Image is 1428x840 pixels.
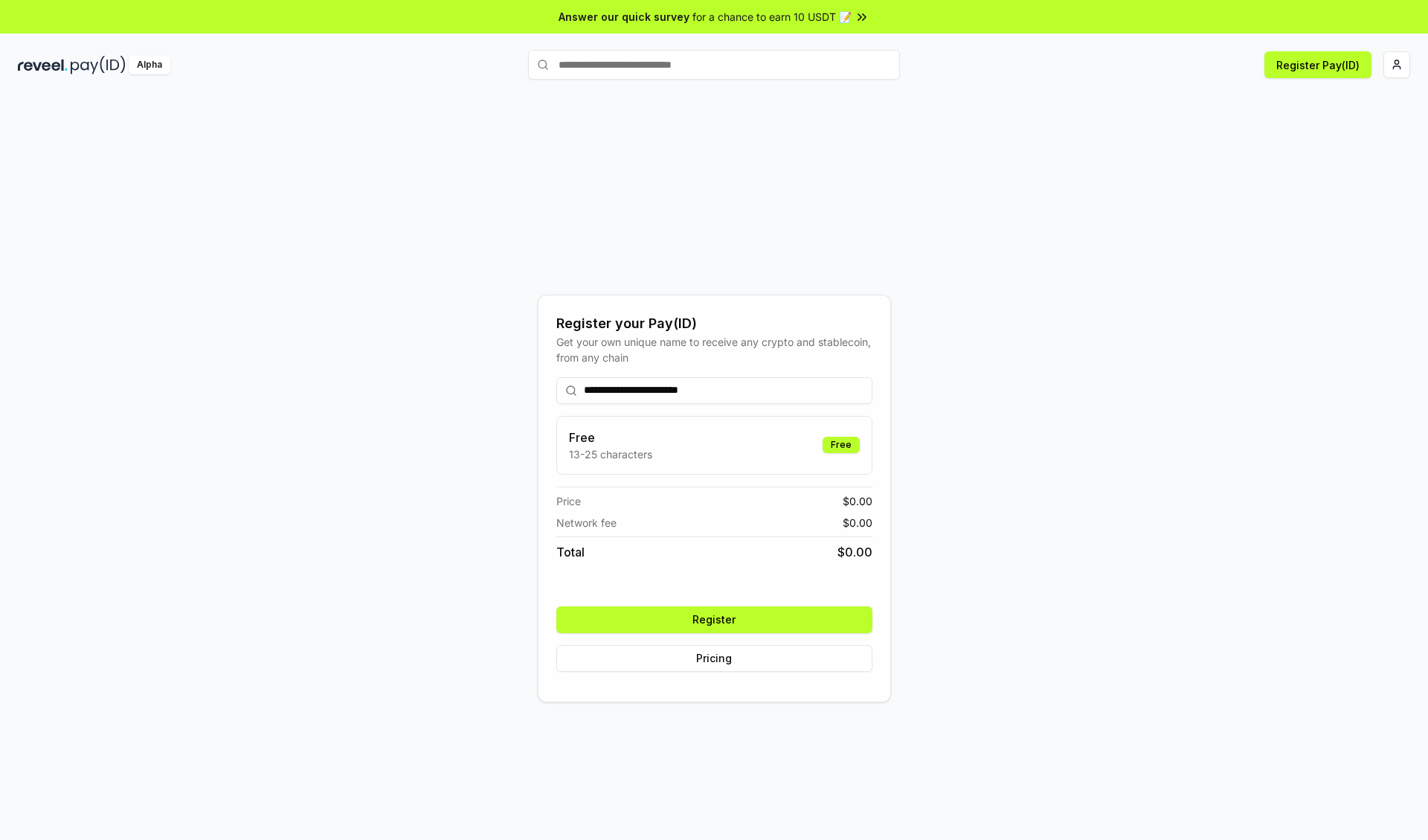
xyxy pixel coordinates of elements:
[556,334,872,365] div: Get your own unique name to receive any crypto and stablecoin, from any chain
[18,56,68,74] img: reveel_dark
[71,56,126,74] img: pay_id
[569,446,652,462] p: 13-25 characters
[1264,51,1371,78] button: Register Pay(ID)
[843,515,872,530] span: $ 0.00
[692,9,852,25] span: for a chance to earn 10 USDT 📝
[556,606,872,633] button: Register
[556,493,581,509] span: Price
[129,56,170,74] div: Alpha
[556,313,872,334] div: Register your Pay(ID)
[556,543,585,561] span: Total
[556,515,617,530] span: Network fee
[569,429,652,446] h3: Free
[559,9,689,25] span: Answer our quick survey
[823,437,860,453] div: Free
[556,645,872,672] button: Pricing
[843,493,872,509] span: $ 0.00
[837,543,872,561] span: $ 0.00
